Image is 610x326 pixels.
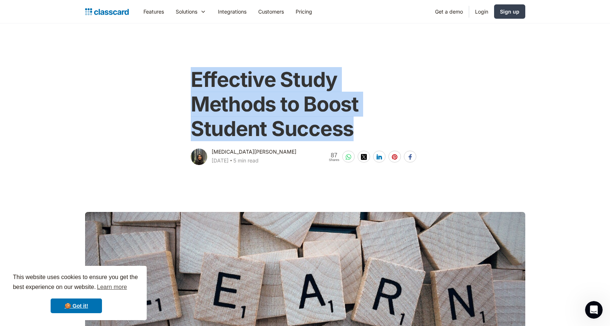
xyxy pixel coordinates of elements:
a: Get a demo [429,3,469,20]
img: pinterest-white sharing button [392,154,398,160]
img: twitter-white sharing button [361,154,367,160]
a: Features [138,3,170,20]
div: Sign up [500,8,519,15]
div: Solutions [176,8,197,15]
span: 87 [329,152,339,158]
a: Integrations [212,3,252,20]
div: Solutions [170,3,212,20]
a: Customers [252,3,290,20]
span: Shares [329,158,339,162]
iframe: Intercom live chat [585,301,603,319]
a: Sign up [494,4,525,19]
div: 5 min read [233,156,259,165]
div: cookieconsent [6,266,147,320]
a: Pricing [290,3,318,20]
img: linkedin-white sharing button [376,154,382,160]
img: whatsapp-white sharing button [346,154,351,160]
a: learn more about cookies [96,282,128,293]
span: This website uses cookies to ensure you get the best experience on our website. [13,273,140,293]
h1: Effective Study Methods to Boost Student Success [191,67,419,142]
a: Login [469,3,494,20]
a: dismiss cookie message [51,298,102,313]
div: [MEDICAL_DATA][PERSON_NAME] [212,147,296,156]
img: facebook-white sharing button [407,154,413,160]
div: ‧ [229,156,233,166]
div: [DATE] [212,156,229,165]
a: home [85,7,129,17]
